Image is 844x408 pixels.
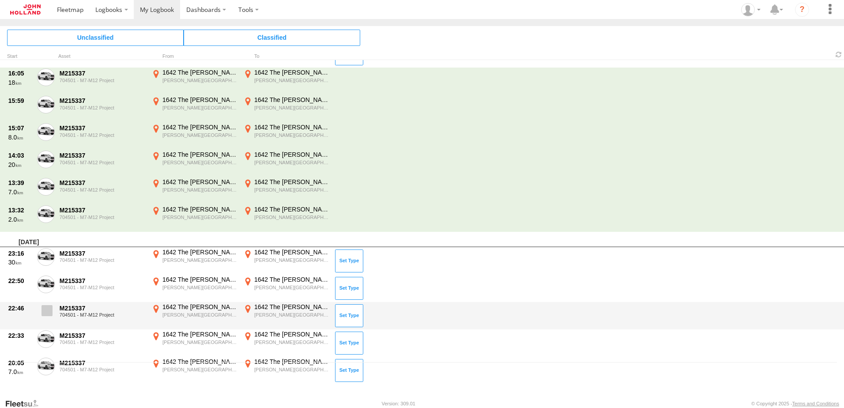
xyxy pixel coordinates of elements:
span: Click to view Classified Trips [184,30,360,45]
div: M215337 [60,97,145,105]
div: Asset [58,54,147,59]
div: M215337 [60,69,145,77]
div: [PERSON_NAME][GEOGRAPHIC_DATA],[GEOGRAPHIC_DATA] [162,257,237,263]
div: [PERSON_NAME][GEOGRAPHIC_DATA],[GEOGRAPHIC_DATA] [162,105,237,111]
div: 704501 - M7-M12 Project [60,187,145,193]
div: [PERSON_NAME][GEOGRAPHIC_DATA],[GEOGRAPHIC_DATA] [162,312,237,318]
label: Click to View Event Location [242,276,330,301]
div: [PERSON_NAME][GEOGRAPHIC_DATA],[GEOGRAPHIC_DATA] [254,284,329,291]
div: Version: 309.01 [382,401,415,406]
label: Click to View Event Location [150,151,238,176]
label: Click to View Event Location [242,178,330,204]
div: 1642 The [PERSON_NAME] Dr [254,68,329,76]
label: Click to View Event Location [150,205,238,231]
div: 704501 - M7-M12 Project [60,105,145,110]
div: 13:32 [8,206,32,214]
label: Click to View Event Location [242,330,330,356]
div: © Copyright 2025 - [751,401,839,406]
div: [PERSON_NAME][GEOGRAPHIC_DATA],[GEOGRAPHIC_DATA] [162,77,237,83]
a: Visit our Website [5,399,45,408]
img: jhg-logo.svg [10,4,41,15]
label: Click to View Event Location [150,303,238,329]
div: [PERSON_NAME][GEOGRAPHIC_DATA],[GEOGRAPHIC_DATA] [162,187,237,193]
label: Click to View Event Location [242,68,330,94]
div: 1642 The [PERSON_NAME] Dr [254,205,329,213]
label: Click to View Event Location [150,358,238,383]
div: 704501 - M7-M12 Project [60,340,145,345]
div: 1642 The [PERSON_NAME] Dr [162,68,237,76]
label: Click to View Event Location [150,276,238,301]
div: M215337 [60,206,145,214]
div: [PERSON_NAME][GEOGRAPHIC_DATA],[GEOGRAPHIC_DATA] [162,284,237,291]
div: 1642 The [PERSON_NAME] Dr [162,358,237,366]
div: M215337 [60,179,145,187]
div: M215337 [60,249,145,257]
div: 15:07 [8,124,32,132]
div: M215337 [60,277,145,285]
label: Click to View Event Location [242,358,330,383]
label: Click to View Event Location [242,123,330,149]
div: 1642 The [PERSON_NAME] Dr [162,123,237,131]
div: [PERSON_NAME][GEOGRAPHIC_DATA],[GEOGRAPHIC_DATA] [254,214,329,220]
button: Click to Set [335,332,363,355]
div: 704501 - M7-M12 Project [60,367,145,372]
div: From [150,54,238,59]
div: [PERSON_NAME][GEOGRAPHIC_DATA],[GEOGRAPHIC_DATA] [254,339,329,345]
div: 20 [8,161,32,169]
label: Click to View Event Location [242,151,330,176]
div: 1642 The [PERSON_NAME] Dr [162,178,237,186]
div: 1642 The [PERSON_NAME] Dr [254,330,329,338]
label: Click to View Event Location [150,248,238,274]
div: 22:46 [8,304,32,312]
div: [PERSON_NAME][GEOGRAPHIC_DATA],[GEOGRAPHIC_DATA] [254,105,329,111]
div: 15:59 [8,97,32,105]
button: Click to Set [335,249,363,272]
button: Click to Set [335,304,363,327]
div: M215337 [60,151,145,159]
div: 22:33 [8,332,32,340]
label: Click to View Event Location [242,303,330,329]
div: 13:39 [8,179,32,187]
div: [PERSON_NAME][GEOGRAPHIC_DATA],[GEOGRAPHIC_DATA] [254,257,329,263]
div: 1642 The [PERSON_NAME] Dr [162,248,237,256]
div: 7.0 [8,188,32,196]
div: 1642 The [PERSON_NAME] Dr [254,151,329,159]
div: 1642 The [PERSON_NAME] Dr [162,96,237,104]
div: 20:05 [8,359,32,367]
label: Click to View Event Location [242,96,330,121]
div: M215337 [60,124,145,132]
div: 1642 The [PERSON_NAME] Dr [162,205,237,213]
div: 1642 The [PERSON_NAME] Dr [254,96,329,104]
div: 1642 The [PERSON_NAME] Dr [254,123,329,131]
div: 18 [8,79,32,87]
div: M215337 [60,304,145,312]
div: 1642 The [PERSON_NAME] Dr [254,276,329,283]
button: Click to Set [335,277,363,300]
div: 1642 The [PERSON_NAME] Dr [162,303,237,311]
label: Click to View Event Location [150,330,238,356]
div: 7.0 [8,368,32,376]
div: [PERSON_NAME][GEOGRAPHIC_DATA],[GEOGRAPHIC_DATA] [254,77,329,83]
label: Click to View Event Location [150,178,238,204]
div: 704501 - M7-M12 Project [60,160,145,165]
i: ? [795,3,809,17]
div: 30 [8,258,32,266]
label: Click to View Event Location [150,123,238,149]
div: 22:50 [8,277,32,285]
div: 14:03 [8,151,32,159]
div: [PERSON_NAME][GEOGRAPHIC_DATA],[GEOGRAPHIC_DATA] [254,132,329,138]
div: 704501 - M7-M12 Project [60,285,145,290]
div: [PERSON_NAME][GEOGRAPHIC_DATA],[GEOGRAPHIC_DATA] [254,159,329,166]
span: Click to view Unclassified Trips [7,30,184,45]
div: 1642 The [PERSON_NAME] Dr [254,303,329,311]
div: [PERSON_NAME][GEOGRAPHIC_DATA],[GEOGRAPHIC_DATA] [162,214,237,220]
span: Refresh [833,50,844,59]
div: To [242,54,330,59]
div: 704501 - M7-M12 Project [60,257,145,263]
div: 2.0 [8,215,32,223]
div: [PERSON_NAME][GEOGRAPHIC_DATA],[GEOGRAPHIC_DATA] [254,312,329,318]
div: M215337 [60,332,145,340]
label: Click to View Event Location [150,68,238,94]
div: [PERSON_NAME][GEOGRAPHIC_DATA],[GEOGRAPHIC_DATA] [254,187,329,193]
a: Return to Dashboard [2,2,49,17]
